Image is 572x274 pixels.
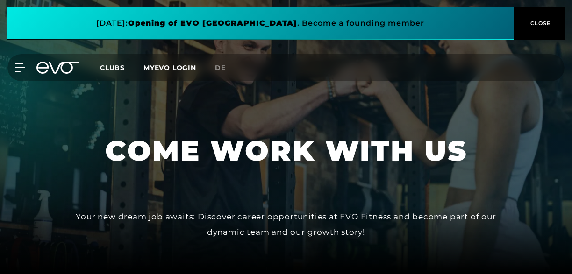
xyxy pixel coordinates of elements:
a: de [215,63,237,73]
span: de [215,63,226,72]
div: Your new dream job awaits: Discover career opportunities at EVO Fitness and become part of our dy... [76,209,496,239]
button: CLOSE [514,7,565,40]
a: Clubs [100,63,143,72]
span: CLOSE [528,19,551,28]
a: MYEVO LOGIN [143,63,196,72]
span: Clubs [100,63,125,72]
h1: COME WORK WITH US [105,133,467,169]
